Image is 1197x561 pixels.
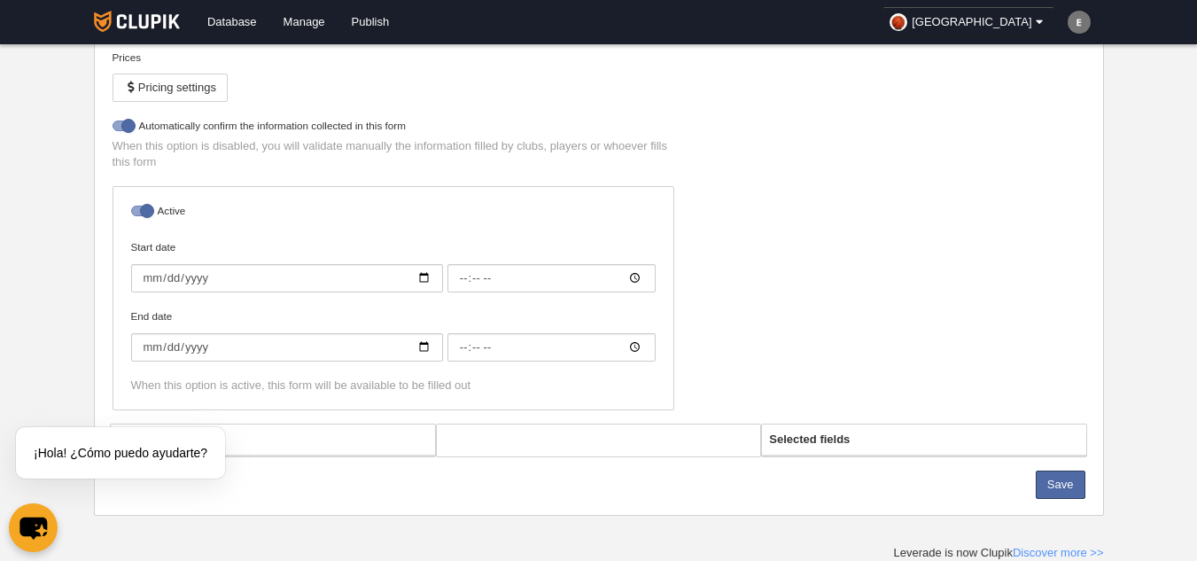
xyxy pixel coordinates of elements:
[131,203,656,223] label: Active
[1013,546,1104,559] a: Discover more >>
[94,11,180,32] img: Clupik
[113,138,674,170] p: When this option is disabled, you will validate manually the information filled by clubs, players...
[131,264,443,292] input: Start date
[9,503,58,552] button: chat-button
[131,378,656,393] div: When this option is active, this form will be available to be filled out
[16,427,225,479] div: ¡Hola! ¿Cómo puedo ayudarte?
[890,13,907,31] img: OaA5tAs6a7jT.30x30.jpg
[1036,471,1085,499] button: Save
[894,545,1104,561] div: Leverade is now Clupik
[111,425,435,456] th: Available fields
[447,333,656,362] input: End date
[882,7,1053,37] a: [GEOGRAPHIC_DATA]
[912,13,1031,31] span: [GEOGRAPHIC_DATA]
[131,239,656,292] label: Start date
[113,50,674,66] div: Prices
[1068,11,1091,34] img: c2l6ZT0zMHgzMCZmcz05JnRleHQ9RSZiZz03NTc1NzU%3D.png
[131,333,443,362] input: End date
[762,425,1086,456] th: Selected fields
[131,308,656,362] label: End date
[113,74,228,102] button: Pricing settings
[447,264,656,292] input: Start date
[113,118,674,138] label: Automatically confirm the information collected in this form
